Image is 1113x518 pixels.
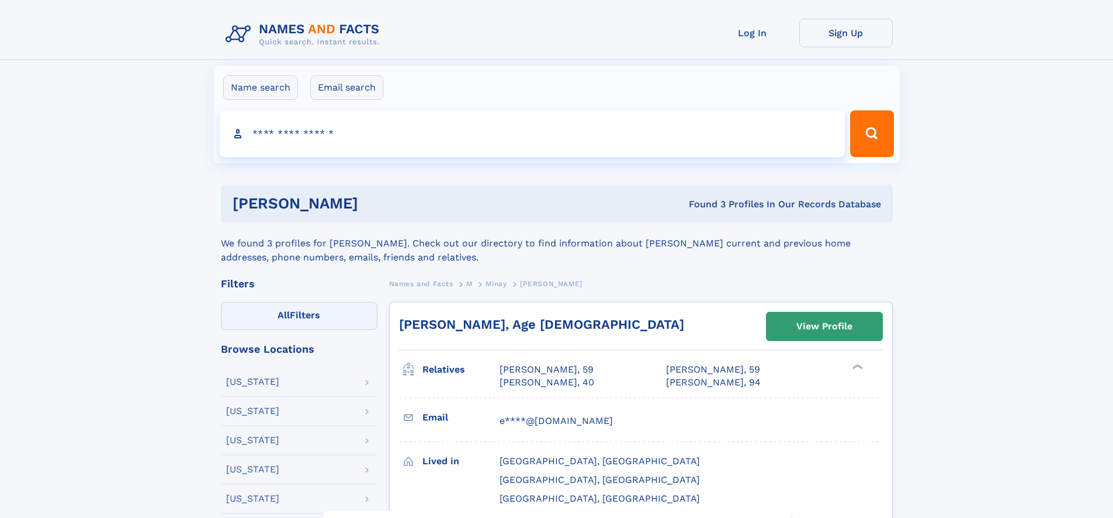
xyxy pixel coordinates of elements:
[389,276,453,291] a: Names and Facts
[278,310,290,321] span: All
[500,456,700,467] span: [GEOGRAPHIC_DATA], [GEOGRAPHIC_DATA]
[523,198,881,211] div: Found 3 Profiles In Our Records Database
[466,280,473,288] span: M
[221,19,389,50] img: Logo Names and Facts
[799,19,893,47] a: Sign Up
[226,406,279,416] div: [US_STATE]
[500,474,700,485] span: [GEOGRAPHIC_DATA], [GEOGRAPHIC_DATA]
[223,75,298,100] label: Name search
[399,317,684,332] a: [PERSON_NAME], Age [DEMOGRAPHIC_DATA]
[666,376,761,389] a: [PERSON_NAME], 94
[221,302,377,330] label: Filters
[422,360,500,380] h3: Relatives
[226,436,279,445] div: [US_STATE]
[796,313,852,340] div: View Profile
[226,377,279,387] div: [US_STATE]
[500,376,594,389] a: [PERSON_NAME], 40
[706,19,799,47] a: Log In
[500,363,594,376] a: [PERSON_NAME], 59
[466,276,473,291] a: M
[422,408,500,427] h3: Email
[310,75,383,100] label: Email search
[221,223,893,265] div: We found 3 profiles for [PERSON_NAME]. Check out our directory to find information about [PERSON_...
[500,493,700,504] span: [GEOGRAPHIC_DATA], [GEOGRAPHIC_DATA]
[850,110,893,157] button: Search Button
[220,110,845,157] input: search input
[233,196,523,211] h1: [PERSON_NAME]
[486,276,507,291] a: Minay
[520,280,582,288] span: [PERSON_NAME]
[226,494,279,503] div: [US_STATE]
[221,344,377,354] div: Browse Locations
[486,280,507,288] span: Minay
[422,451,500,471] h3: Lived in
[850,363,864,371] div: ❯
[666,363,760,376] a: [PERSON_NAME], 59
[226,465,279,474] div: [US_STATE]
[221,279,377,289] div: Filters
[767,312,882,340] a: View Profile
